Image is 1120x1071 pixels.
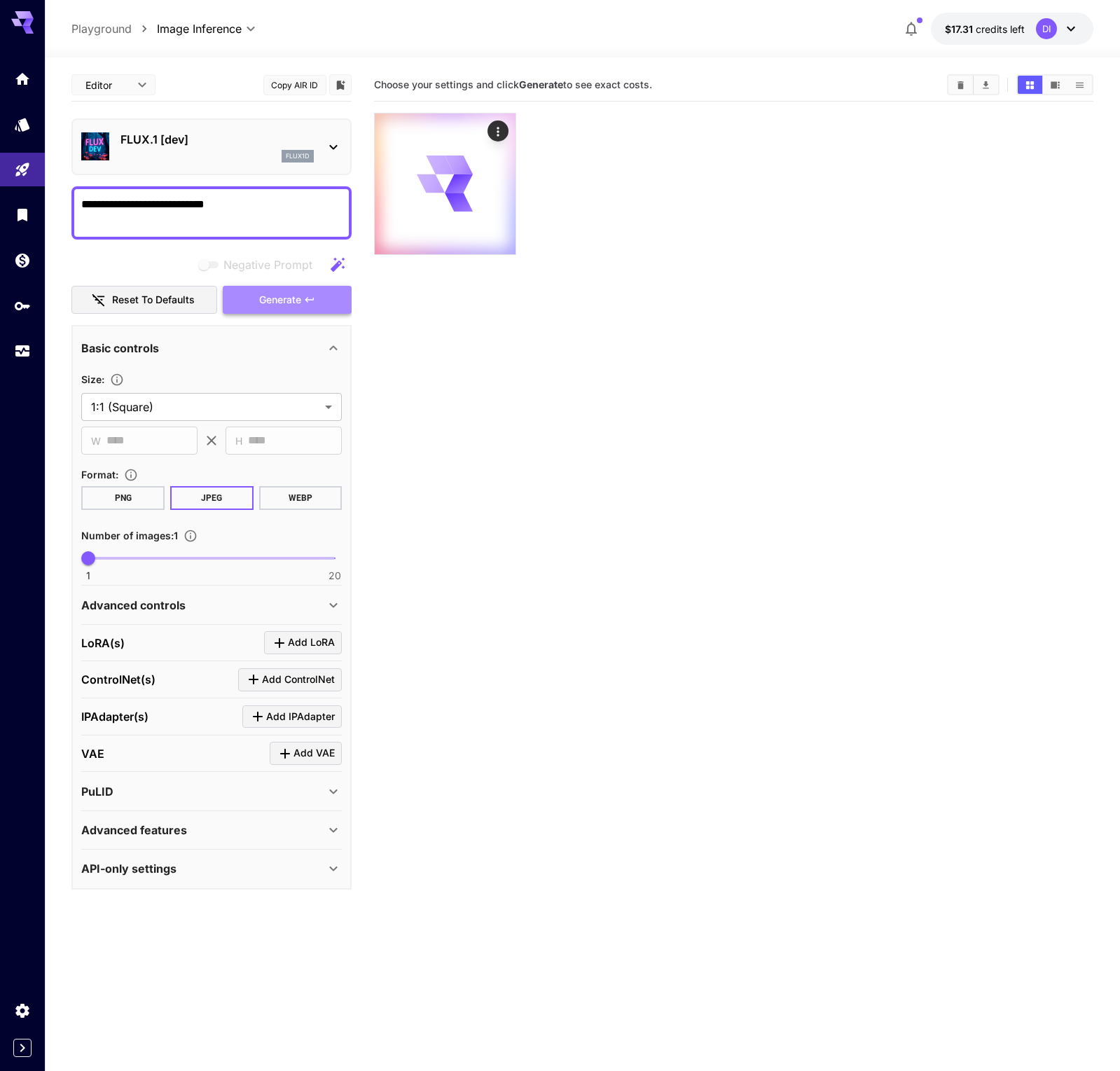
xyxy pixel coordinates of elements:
button: Expand sidebar [13,1039,32,1057]
p: LoRA(s) [81,635,125,651]
span: Negative prompts are not compatible with the selected model. [195,256,324,273]
span: Add IPAdapter [266,708,335,726]
button: Click to add VAE [270,742,342,765]
button: PNG [81,486,165,510]
span: W [91,433,101,449]
button: Show images in grid view [1018,76,1042,94]
div: Advanced controls [81,588,342,622]
nav: breadcrumb [71,20,157,37]
p: Basic controls [81,340,159,357]
div: DI [1036,18,1057,39]
button: WEBP [259,486,343,510]
button: Show images in video view [1043,76,1067,94]
p: API-only settings [81,860,177,877]
button: Clear Images [948,76,973,94]
button: Click to add IPAdapter [242,705,342,728]
div: Models [14,116,31,133]
button: Copy AIR ID [263,75,326,95]
span: Number of images : 1 [81,530,178,541]
div: Show images in grid viewShow images in video viewShow images in list view [1016,74,1093,95]
p: PuLID [81,783,113,800]
p: Advanced controls [81,597,186,614]
div: Advanced features [81,813,342,847]
span: Add ControlNet [262,671,335,689]
button: Reset to defaults [71,286,217,315]
button: Choose the file format for the output image. [118,468,144,482]
p: ControlNet(s) [81,671,155,688]
b: Generate [519,78,563,90]
span: $17.31 [945,23,976,35]
div: API-only settings [81,852,342,885]
div: Clear ImagesDownload All [947,74,1000,95]
span: Choose your settings and click to see exact costs. [374,78,652,90]
button: Specify how many images to generate in a single request. Each image generation will be charged se... [178,529,203,543]
div: API Keys [14,297,31,315]
div: $17.31396 [945,22,1025,36]
button: Add to library [334,76,347,93]
p: Advanced features [81,822,187,838]
button: Click to add LoRA [264,631,342,654]
a: Playground [71,20,132,37]
button: Show images in list view [1067,76,1092,94]
div: Playground [14,161,31,179]
div: Basic controls [81,331,342,365]
span: credits left [976,23,1025,35]
div: Wallet [14,251,31,269]
span: 20 [329,569,341,583]
span: Add LoRA [288,634,335,651]
div: PuLID [81,775,342,808]
span: Size : [81,373,104,385]
span: Image Inference [157,20,242,37]
div: Home [14,70,31,88]
button: $17.31396DI [931,13,1093,45]
span: 1 [86,569,90,583]
button: Click to add ControlNet [238,668,342,691]
button: JPEG [170,486,254,510]
p: IPAdapter(s) [81,708,148,725]
p: flux1d [286,151,310,161]
span: Generate [259,291,301,309]
p: VAE [81,745,104,762]
p: FLUX.1 [dev] [120,131,314,148]
div: FLUX.1 [dev]flux1d [81,125,342,168]
button: Generate [223,286,352,315]
span: 1:1 (Square) [91,399,319,415]
span: H [235,433,242,449]
button: Adjust the dimensions of the generated image by specifying its width and height in pixels, or sel... [104,373,130,387]
div: Settings [14,1002,31,1019]
div: Library [14,206,31,223]
button: Download All [974,76,998,94]
div: Actions [488,120,509,141]
div: Usage [14,343,31,360]
span: Add VAE [293,745,335,762]
span: Format : [81,469,118,481]
span: Editor [85,78,129,92]
span: Negative Prompt [223,256,312,273]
